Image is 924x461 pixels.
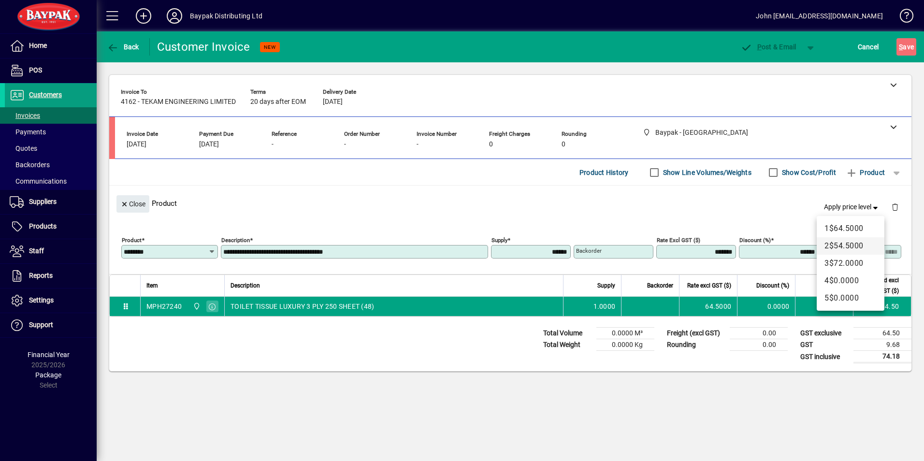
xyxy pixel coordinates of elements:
span: 3 [824,259,829,268]
span: $64.5000 [829,224,864,233]
span: 2 [824,241,829,250]
span: 1 [824,224,829,233]
span: $0.0000 [829,276,859,285]
span: $54.5000 [829,241,864,250]
span: $0.0000 [829,293,859,303]
span: 5 [824,293,829,303]
span: 4 [824,276,829,285]
span: $72.0000 [829,259,864,268]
